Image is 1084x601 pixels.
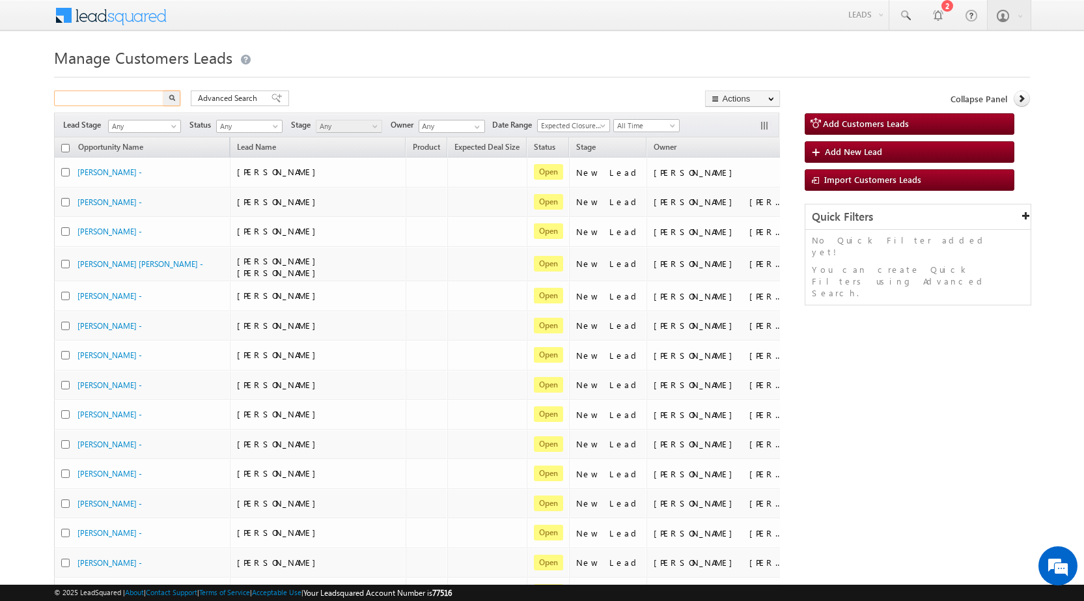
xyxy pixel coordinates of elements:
[576,438,641,450] div: New Lead
[534,496,563,511] span: Open
[576,350,641,361] div: New Lead
[432,588,452,598] span: 77516
[146,588,197,596] a: Contact Support
[534,164,563,180] span: Open
[72,140,150,157] a: Opportunity Name
[534,436,563,452] span: Open
[534,256,563,272] span: Open
[534,466,563,481] span: Open
[467,120,484,133] a: Show All Items
[237,255,322,278] span: [PERSON_NAME] [PERSON_NAME]
[77,259,203,269] a: [PERSON_NAME] [PERSON_NAME] -
[576,226,641,238] div: New Lead
[654,497,784,509] div: [PERSON_NAME] [PERSON_NAME]
[576,527,641,539] div: New Lead
[537,119,610,132] a: Expected Closure Date
[125,588,144,596] a: About
[824,174,921,185] span: Import Customers Leads
[77,440,142,449] a: [PERSON_NAME] -
[77,499,142,509] a: [PERSON_NAME] -
[61,144,70,152] input: Check all records
[576,167,641,178] div: New Lead
[413,142,440,152] span: Product
[230,140,283,157] span: Lead Name
[216,120,283,133] a: Any
[538,120,605,132] span: Expected Closure Date
[534,555,563,570] span: Open
[316,120,382,133] a: Any
[77,321,142,331] a: [PERSON_NAME] -
[237,196,322,207] span: [PERSON_NAME]
[214,7,245,38] div: Minimize live chat window
[448,140,526,157] a: Expected Deal Size
[198,92,261,104] span: Advanced Search
[303,588,452,598] span: Your Leadsquared Account Number is
[654,438,784,450] div: [PERSON_NAME] [PERSON_NAME]
[169,94,175,101] img: Search
[454,142,520,152] span: Expected Deal Size
[812,264,1024,299] p: You can create Quick Filters using Advanced Search.
[534,377,563,393] span: Open
[189,119,216,131] span: Status
[576,258,641,270] div: New Lead
[54,587,452,599] span: © 2025 LeadSquared | | | | |
[237,468,322,479] span: [PERSON_NAME]
[199,588,250,596] a: Terms of Service
[77,291,142,301] a: [PERSON_NAME] -
[237,320,322,331] span: [PERSON_NAME]
[237,349,322,360] span: [PERSON_NAME]
[654,142,676,152] span: Owner
[63,119,106,131] span: Lead Stage
[237,438,322,449] span: [PERSON_NAME]
[534,406,563,422] span: Open
[654,409,784,421] div: [PERSON_NAME] [PERSON_NAME]
[576,409,641,421] div: New Lead
[77,558,142,568] a: [PERSON_NAME] -
[654,320,784,331] div: [PERSON_NAME] [PERSON_NAME]
[291,119,316,131] span: Stage
[534,347,563,363] span: Open
[534,288,563,303] span: Open
[77,167,142,177] a: [PERSON_NAME] -
[654,350,784,361] div: [PERSON_NAME] [PERSON_NAME]
[654,167,784,178] div: [PERSON_NAME]
[576,142,596,152] span: Stage
[77,197,142,207] a: [PERSON_NAME] -
[108,120,181,133] a: Any
[654,226,784,238] div: [PERSON_NAME] [PERSON_NAME]
[77,410,142,419] a: [PERSON_NAME] -
[654,258,784,270] div: [PERSON_NAME] [PERSON_NAME]
[654,379,784,391] div: [PERSON_NAME] [PERSON_NAME]
[705,91,780,107] button: Actions
[77,528,142,538] a: [PERSON_NAME] -
[951,93,1007,105] span: Collapse Panel
[252,588,301,596] a: Acceptable Use
[613,119,680,132] a: All Time
[237,557,322,568] span: [PERSON_NAME]
[217,120,279,132] span: Any
[823,118,909,129] span: Add Customers Leads
[576,196,641,208] div: New Lead
[654,468,784,480] div: [PERSON_NAME] [PERSON_NAME]
[237,408,322,419] span: [PERSON_NAME]
[316,120,378,132] span: Any
[654,557,784,568] div: [PERSON_NAME] [PERSON_NAME]
[534,194,563,210] span: Open
[534,525,563,540] span: Open
[237,166,322,177] span: [PERSON_NAME]
[77,227,142,236] a: [PERSON_NAME] -
[576,290,641,302] div: New Lead
[17,120,238,390] textarea: Type your message and hit 'Enter'
[22,68,55,85] img: d_60004797649_company_0_60004797649
[54,47,232,68] span: Manage Customers Leads
[77,469,142,479] a: [PERSON_NAME] -
[654,196,784,208] div: [PERSON_NAME] [PERSON_NAME]
[825,146,882,157] span: Add New Lead
[237,379,322,390] span: [PERSON_NAME]
[237,527,322,538] span: [PERSON_NAME]
[109,120,176,132] span: Any
[576,379,641,391] div: New Lead
[177,401,236,419] em: Start Chat
[77,350,142,360] a: [PERSON_NAME] -
[654,290,784,302] div: [PERSON_NAME] [PERSON_NAME]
